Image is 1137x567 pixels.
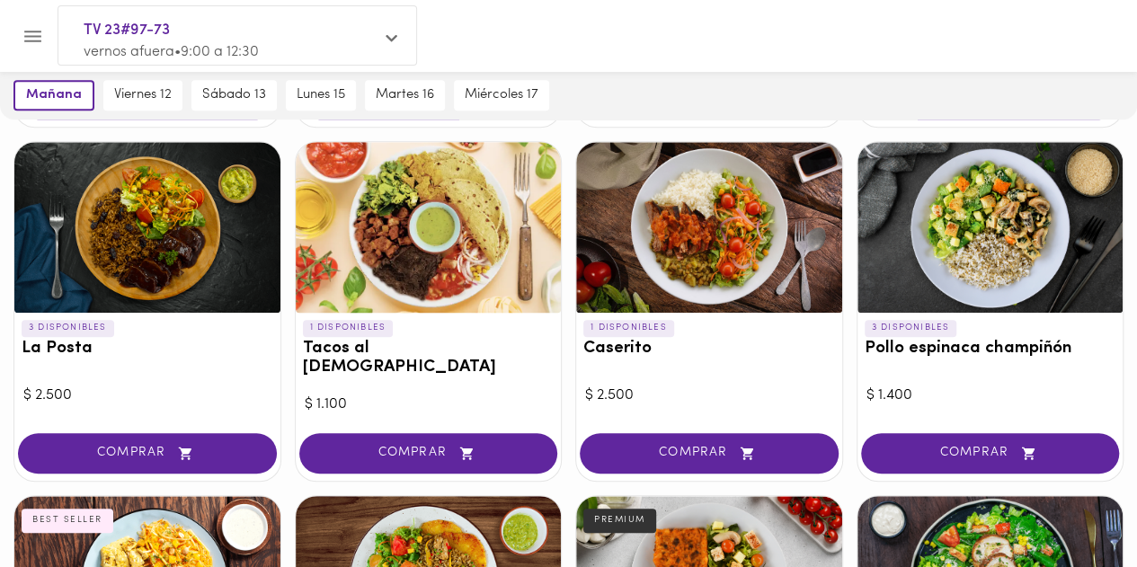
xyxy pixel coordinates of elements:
span: martes 16 [376,87,434,103]
div: $ 2.500 [23,385,271,406]
span: sábado 13 [202,87,266,103]
button: COMPRAR [18,433,277,474]
p: 1 DISPONIBLES [303,320,394,336]
button: COMPRAR [580,433,839,474]
span: vernos afuera • 9:00 a 12:30 [84,45,259,59]
span: viernes 12 [114,87,172,103]
div: BEST SELLER [22,509,113,532]
span: COMPRAR [40,446,254,461]
button: COMPRAR [861,433,1120,474]
p: 1 DISPONIBLES [583,320,674,336]
div: PREMIUM [583,509,656,532]
p: 3 DISPONIBLES [865,320,957,336]
div: $ 2.500 [585,385,833,406]
button: viernes 12 [103,80,182,111]
h3: Tacos al [DEMOGRAPHIC_DATA] [303,340,555,377]
div: Caserito [576,142,842,313]
span: lunes 15 [297,87,345,103]
div: $ 1.100 [305,394,553,415]
button: miércoles 17 [454,80,549,111]
h3: La Posta [22,340,273,359]
div: Tacos al Pastor [296,142,562,313]
button: martes 16 [365,80,445,111]
span: miércoles 17 [465,87,538,103]
span: COMPRAR [602,446,816,461]
h3: Pollo espinaca champiñón [865,340,1116,359]
div: Pollo espinaca champiñón [857,142,1124,313]
span: TV 23#97-73 [84,19,373,42]
button: mañana [13,80,94,111]
span: mañana [26,87,82,103]
button: Menu [11,14,55,58]
button: sábado 13 [191,80,277,111]
span: COMPRAR [884,446,1097,461]
p: 3 DISPONIBLES [22,320,114,336]
div: La Posta [14,142,280,313]
h3: Caserito [583,340,835,359]
span: COMPRAR [322,446,536,461]
button: lunes 15 [286,80,356,111]
iframe: Messagebird Livechat Widget [1033,463,1119,549]
div: $ 1.400 [866,385,1115,406]
button: COMPRAR [299,433,558,474]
